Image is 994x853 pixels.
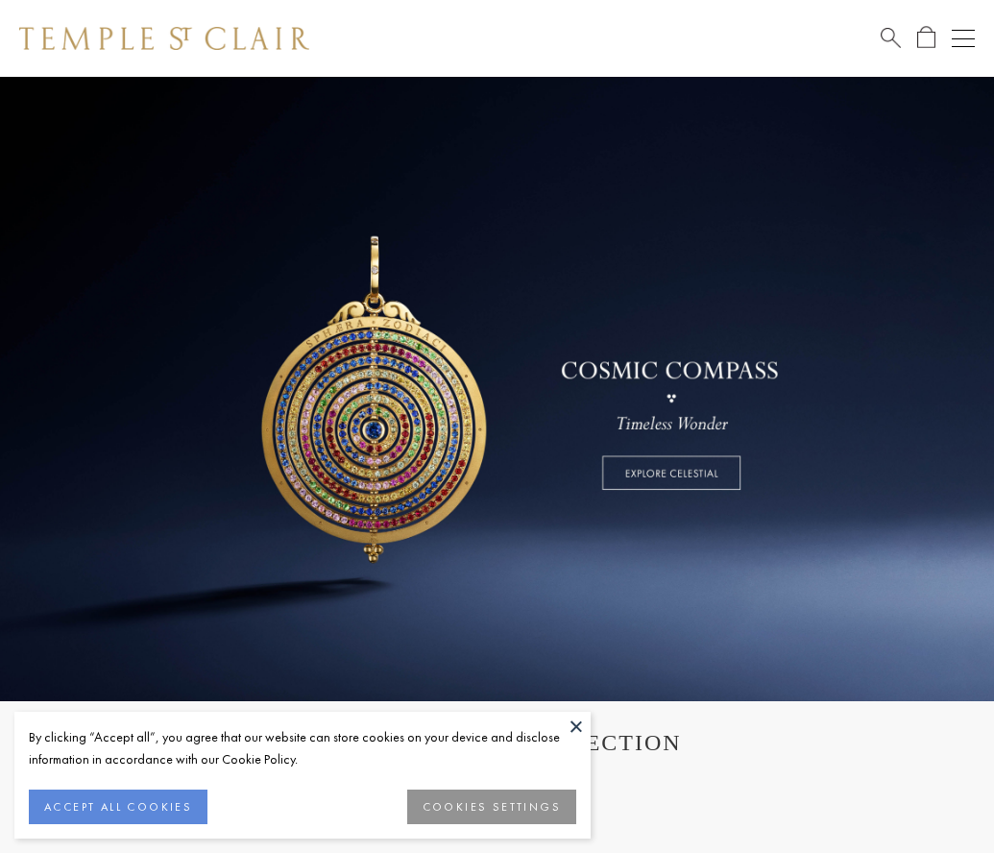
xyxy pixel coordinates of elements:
button: Open navigation [952,27,975,50]
div: By clicking “Accept all”, you agree that our website can store cookies on your device and disclos... [29,726,576,770]
img: Temple St. Clair [19,27,309,50]
a: Search [881,26,901,50]
button: ACCEPT ALL COOKIES [29,790,207,824]
button: COOKIES SETTINGS [407,790,576,824]
a: Open Shopping Bag [917,26,935,50]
